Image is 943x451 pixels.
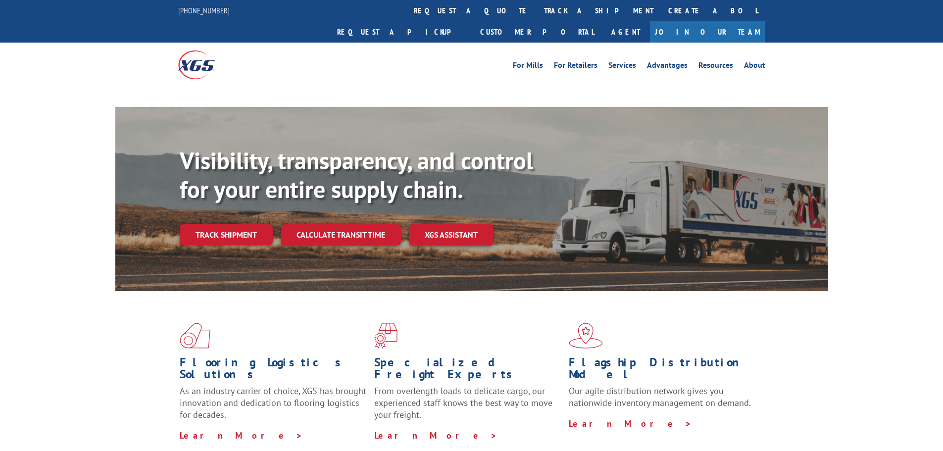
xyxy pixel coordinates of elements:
[281,224,401,246] a: Calculate transit time
[569,418,692,429] a: Learn More >
[180,323,210,349] img: xgs-icon-total-supply-chain-intelligence-red
[180,385,366,420] span: As an industry carrier of choice, XGS has brought innovation and dedication to flooring logistics...
[569,323,603,349] img: xgs-icon-flagship-distribution-model-red
[608,61,636,72] a: Services
[647,61,688,72] a: Advantages
[569,356,756,385] h1: Flagship Distribution Model
[513,61,543,72] a: For Mills
[178,5,230,15] a: [PHONE_NUMBER]
[744,61,765,72] a: About
[374,430,497,441] a: Learn More >
[180,145,533,204] b: Visibility, transparency, and control for your entire supply chain.
[374,323,397,349] img: xgs-icon-focused-on-flooring-red
[554,61,597,72] a: For Retailers
[180,356,367,385] h1: Flooring Logistics Solutions
[569,385,751,408] span: Our agile distribution network gives you nationwide inventory management on demand.
[650,21,765,43] a: Join Our Team
[180,430,303,441] a: Learn More >
[374,385,561,429] p: From overlength loads to delicate cargo, our experienced staff knows the best way to move your fr...
[374,356,561,385] h1: Specialized Freight Experts
[601,21,650,43] a: Agent
[409,224,494,246] a: XGS ASSISTANT
[698,61,733,72] a: Resources
[330,21,473,43] a: Request a pickup
[473,21,601,43] a: Customer Portal
[180,224,273,245] a: Track shipment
